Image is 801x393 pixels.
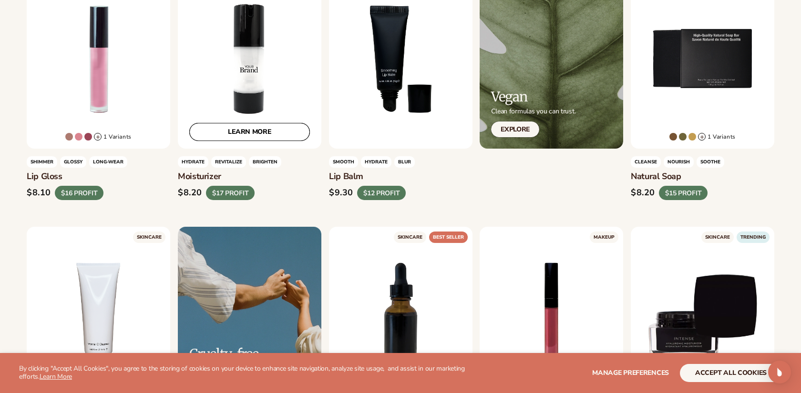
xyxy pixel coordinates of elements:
[592,368,669,377] span: Manage preferences
[329,156,358,168] span: SMOOTH
[178,156,208,168] span: HYDRATE
[592,364,669,382] button: Manage preferences
[206,185,255,200] div: $17 PROFIT
[211,156,246,168] span: REVITALIZE
[178,171,321,182] h3: Moisturizer
[491,107,575,116] p: Clean formulas you can trust.
[491,90,575,104] h2: Vegan
[249,156,281,168] span: BRIGHTEN
[631,188,655,198] div: $8.20
[680,364,782,382] button: accept all cookies
[19,365,467,381] p: By clicking "Accept All Cookies", you agree to the storing of cookies on your device to enhance s...
[361,156,391,168] span: HYDRATE
[55,185,103,200] div: $16 PROFIT
[659,185,708,200] div: $15 PROFIT
[60,156,86,168] span: GLOSSY
[189,347,275,362] h2: Cruelty-free
[491,121,539,137] a: Explore
[27,188,51,198] div: $8.10
[189,123,310,141] a: LEARN MORE
[329,171,472,182] h3: Lip Balm
[631,156,661,168] span: Cleanse
[27,156,57,168] span: Shimmer
[631,171,774,182] h3: Natural Soap
[27,171,170,182] h3: Lip Gloss
[664,156,694,168] span: NOURISH
[357,185,406,200] div: $12 PROFIT
[697,156,724,168] span: SOOTHE
[394,156,415,168] span: BLUR
[768,361,791,383] div: Open Intercom Messenger
[89,156,127,168] span: LONG-WEAR
[329,188,353,198] div: $9.30
[178,188,202,198] div: $8.20
[40,372,72,381] a: Learn More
